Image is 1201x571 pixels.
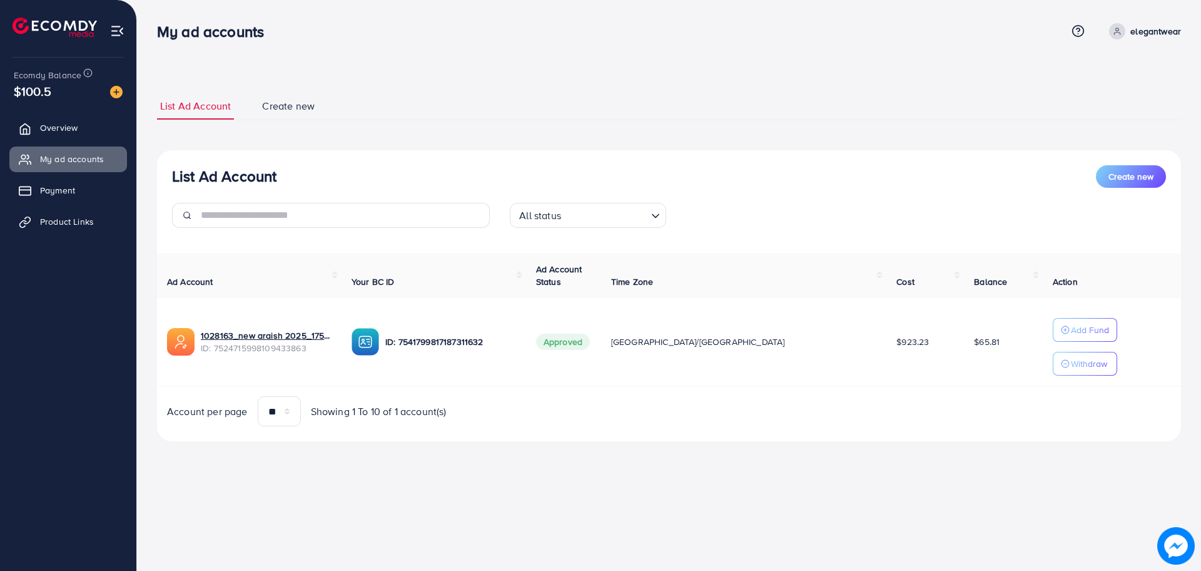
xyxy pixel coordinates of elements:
span: All status [517,207,564,225]
button: Withdraw [1053,352,1117,376]
span: Payment [40,184,75,197]
div: Search for option [510,203,666,228]
img: logo [13,18,97,37]
a: 1028163_new araish 2025_1751984578903 [201,329,332,342]
span: Account per page [167,404,248,419]
span: Create new [262,99,315,113]
p: Withdraw [1071,356,1107,371]
button: Create new [1096,165,1166,188]
span: ID: 7524715998109433863 [201,342,332,354]
span: Product Links [40,215,94,228]
span: Create new [1108,170,1153,183]
span: Ad Account [167,275,213,288]
span: Action [1053,275,1078,288]
span: $100.5 [14,82,51,100]
p: elegantwear [1130,24,1181,39]
input: Search for option [565,204,646,225]
span: Showing 1 To 10 of 1 account(s) [311,404,447,419]
span: Ecomdy Balance [14,69,81,81]
img: image [1157,527,1195,565]
span: Your BC ID [352,275,395,288]
span: $923.23 [896,336,929,348]
a: elegantwear [1104,23,1181,39]
span: Balance [974,275,1007,288]
p: ID: 7541799817187311632 [385,334,516,349]
a: Overview [9,115,127,140]
h3: List Ad Account [172,167,276,185]
span: Time Zone [611,275,653,288]
a: Payment [9,178,127,203]
button: Add Fund [1053,318,1117,342]
span: [GEOGRAPHIC_DATA]/[GEOGRAPHIC_DATA] [611,336,785,348]
p: Add Fund [1071,322,1109,337]
a: Product Links [9,209,127,234]
span: List Ad Account [160,99,231,113]
h3: My ad accounts [157,23,274,41]
img: image [110,86,123,98]
span: Ad Account Status [536,263,582,288]
img: ic-ba-acc.ded83a64.svg [352,328,379,356]
span: $65.81 [974,336,1000,348]
a: My ad accounts [9,147,127,172]
img: menu [110,24,124,38]
div: <span class='underline'>1028163_new araish 2025_1751984578903</span></br>7524715998109433863 [201,329,332,355]
span: Cost [896,275,915,288]
span: Approved [536,334,590,350]
img: ic-ads-acc.e4c84228.svg [167,328,195,356]
span: Overview [40,121,78,134]
span: My ad accounts [40,153,104,165]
